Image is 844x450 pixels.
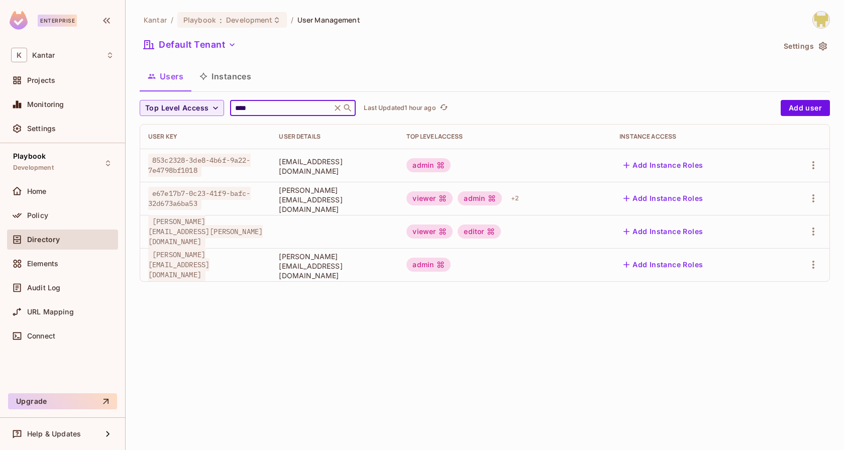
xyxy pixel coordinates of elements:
button: Instances [191,64,259,89]
span: : [219,16,223,24]
button: Add Instance Roles [619,257,707,273]
div: admin [406,258,451,272]
div: User Key [148,133,263,141]
span: 853c2328-3de8-4b6f-9a22-7e4798bf1018 [148,154,251,177]
button: refresh [438,102,450,114]
button: Add Instance Roles [619,157,707,173]
span: Workspace: Kantar [32,51,55,59]
span: Playbook [13,152,46,160]
img: Girishankar.VP@kantar.com [813,12,829,28]
span: Settings [27,125,56,133]
div: User Details [279,133,390,141]
span: Projects [27,76,55,84]
span: [PERSON_NAME][EMAIL_ADDRESS][DOMAIN_NAME] [279,185,390,214]
span: [PERSON_NAME][EMAIL_ADDRESS][PERSON_NAME][DOMAIN_NAME] [148,215,263,248]
span: Monitoring [27,100,64,108]
div: admin [458,191,502,205]
span: Top Level Access [145,102,208,115]
span: Directory [27,236,60,244]
span: Audit Log [27,284,60,292]
span: [PERSON_NAME][EMAIL_ADDRESS][DOMAIN_NAME] [279,252,390,280]
button: Upgrade [8,393,117,409]
span: Playbook [183,15,216,25]
span: e67e17b7-0c23-41f9-bafc-32d673a6ba53 [148,187,251,210]
p: Last Updated 1 hour ago [364,104,436,112]
div: editor [458,224,501,239]
button: Settings [780,38,830,54]
span: URL Mapping [27,308,74,316]
div: Instance Access [619,133,770,141]
li: / [291,15,293,25]
span: [PERSON_NAME][EMAIL_ADDRESS][DOMAIN_NAME] [148,248,209,281]
span: Connect [27,332,55,340]
div: Enterprise [38,15,77,27]
span: Policy [27,211,48,219]
span: User Management [297,15,360,25]
div: Top Level Access [406,133,603,141]
span: Development [226,15,272,25]
span: the active workspace [144,15,167,25]
span: K [11,48,27,62]
span: Home [27,187,47,195]
div: + 2 [507,190,523,206]
span: refresh [440,103,448,113]
button: Add Instance Roles [619,190,707,206]
span: Elements [27,260,58,268]
div: viewer [406,224,453,239]
button: Users [140,64,191,89]
div: viewer [406,191,453,205]
button: Default Tenant [140,37,240,53]
div: admin [406,158,451,172]
span: Help & Updates [27,430,81,438]
button: Add Instance Roles [619,223,707,240]
button: Top Level Access [140,100,224,116]
span: [EMAIL_ADDRESS][DOMAIN_NAME] [279,157,390,176]
span: Development [13,164,54,172]
li: / [171,15,173,25]
span: Click to refresh data [436,102,450,114]
img: SReyMgAAAABJRU5ErkJggg== [10,11,28,30]
button: Add user [781,100,830,116]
